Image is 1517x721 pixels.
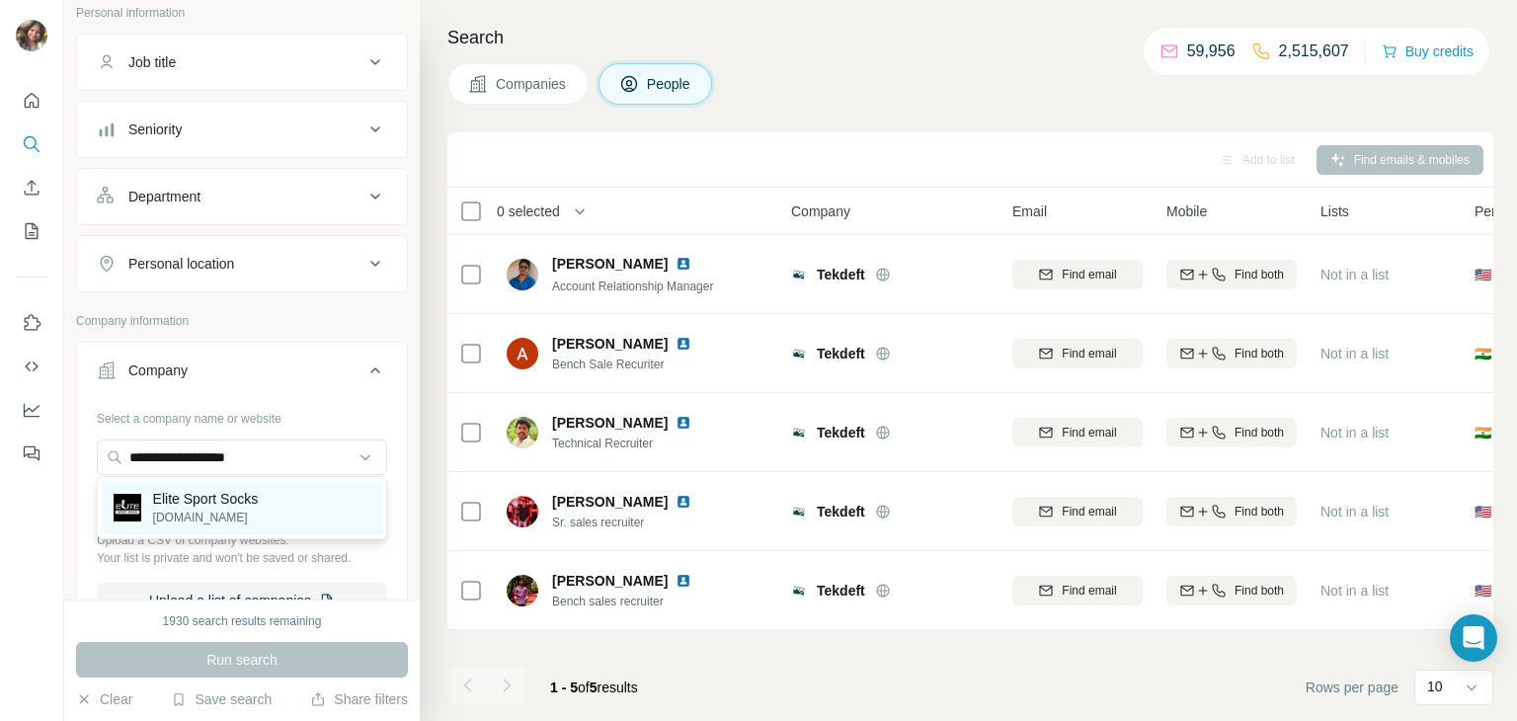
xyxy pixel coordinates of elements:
span: Not in a list [1320,346,1389,361]
img: Logo of Tekdeft [791,425,807,441]
img: Elite Sport Socks [114,494,141,521]
p: Upload a CSV of company websites. [97,531,387,549]
span: Company [791,201,850,221]
span: [PERSON_NAME] [552,413,668,433]
span: Not in a list [1320,267,1389,282]
button: Buy credits [1382,38,1474,65]
span: Not in a list [1320,425,1389,441]
button: Share filters [310,689,408,709]
button: Find email [1012,418,1143,447]
span: [PERSON_NAME] [552,254,668,274]
span: 🇮🇳 [1475,423,1491,442]
span: Find email [1062,582,1116,600]
p: 59,956 [1187,40,1236,63]
div: Select a company name or website [97,402,387,428]
span: Lists [1320,201,1349,221]
span: [PERSON_NAME] [552,571,668,591]
button: Department [77,173,407,220]
button: My lists [16,213,47,249]
img: LinkedIn logo [676,494,691,510]
span: Technical Recruiter [552,435,715,452]
p: Your list is private and won't be saved or shared. [97,549,387,567]
span: 1 - 5 [550,680,578,695]
span: Email [1012,201,1047,221]
img: Avatar [507,575,538,606]
p: [DOMAIN_NAME] [153,509,259,526]
span: Account Relationship Manager [552,280,713,293]
button: Upload a list of companies [97,583,387,618]
button: Seniority [77,106,407,153]
span: Tekdeft [817,502,865,521]
span: Find email [1062,345,1116,362]
span: Not in a list [1320,583,1389,599]
button: Quick start [16,83,47,119]
span: Bench Sale Recuriter [552,356,715,373]
h4: Search [447,24,1493,51]
button: Personal location [77,240,407,287]
p: Elite Sport Socks [153,489,259,509]
img: Avatar [507,259,538,290]
div: Open Intercom Messenger [1450,614,1497,662]
p: Company information [76,312,408,330]
p: Personal information [76,4,408,22]
span: 🇺🇸 [1475,502,1491,521]
button: Dashboard [16,392,47,428]
button: Search [16,126,47,162]
div: Seniority [128,120,182,139]
span: Find both [1235,582,1284,600]
span: 5 [590,680,598,695]
img: Logo of Tekdeft [791,346,807,361]
span: Tekdeft [817,265,865,284]
img: LinkedIn logo [676,415,691,431]
span: Find email [1062,503,1116,521]
span: Bench sales recruiter [552,593,715,610]
span: Find email [1062,266,1116,283]
span: Rows per page [1306,678,1398,697]
img: Avatar [16,20,47,51]
span: Find email [1062,424,1116,441]
button: Job title [77,39,407,86]
button: Use Surfe on LinkedIn [16,305,47,341]
img: Logo of Tekdeft [791,267,807,282]
button: Find email [1012,576,1143,605]
button: Find email [1012,497,1143,526]
div: 1930 search results remaining [163,612,322,630]
span: 🇺🇸 [1475,581,1491,601]
button: Feedback [16,436,47,471]
span: results [550,680,638,695]
span: People [647,74,692,94]
img: Avatar [507,338,538,369]
button: Find both [1166,339,1297,368]
img: LinkedIn logo [676,256,691,272]
img: Avatar [507,417,538,448]
span: Tekdeft [817,344,865,363]
button: Use Surfe API [16,349,47,384]
span: [PERSON_NAME] [552,492,668,512]
button: Find both [1166,576,1297,605]
img: LinkedIn logo [676,336,691,352]
button: Find email [1012,260,1143,289]
span: Tekdeft [817,423,865,442]
span: 🇮🇳 [1475,344,1491,363]
button: Find email [1012,339,1143,368]
span: 0 selected [497,201,560,221]
span: Not in a list [1320,504,1389,520]
img: Avatar [507,496,538,527]
button: Enrich CSV [16,170,47,205]
button: Find both [1166,260,1297,289]
button: Save search [171,689,272,709]
span: Tekdeft [817,581,865,601]
span: Find both [1235,424,1284,441]
button: Find both [1166,497,1297,526]
img: LinkedIn logo [676,573,691,589]
button: Company [77,347,407,402]
span: Mobile [1166,201,1207,221]
span: Companies [496,74,568,94]
img: Logo of Tekdeft [791,504,807,520]
p: 2,515,607 [1279,40,1349,63]
span: [PERSON_NAME] [552,334,668,354]
div: Department [128,187,200,206]
img: Logo of Tekdeft [791,583,807,599]
span: Sr. sales recruiter [552,514,715,531]
p: 10 [1427,677,1443,696]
